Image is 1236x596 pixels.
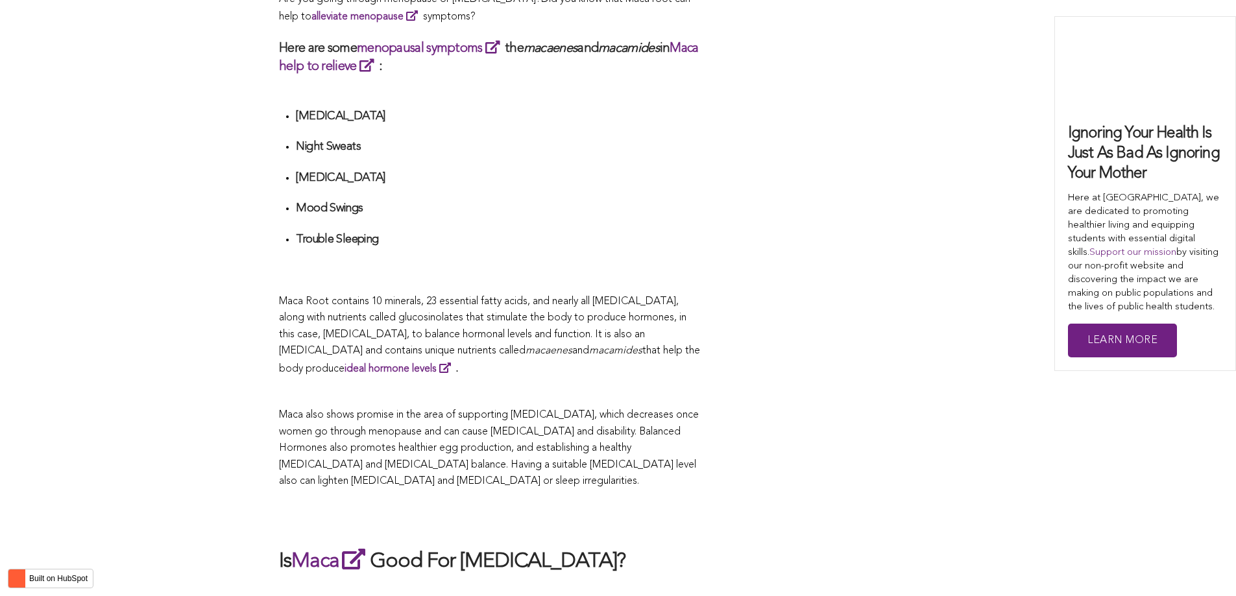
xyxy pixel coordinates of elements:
a: ideal hormone levels [345,364,456,374]
span: Maca Root contains 10 minerals, 23 essential fatty acids, and nearly all [MEDICAL_DATA], along wi... [279,296,686,357]
a: Learn More [1068,324,1177,358]
h3: Here are some the and in : [279,39,701,75]
span: Maca also shows promise in the area of supporting [MEDICAL_DATA], which decreases once women go t... [279,410,699,486]
label: Built on HubSpot [24,570,93,587]
a: menopausal symptoms [357,42,505,55]
strong: . [345,364,458,374]
h2: Is Good For [MEDICAL_DATA]? [279,546,701,576]
span: and [572,346,589,356]
span: macamides [589,346,642,356]
h4: Night Sweats [296,139,701,154]
em: macamides [598,42,660,55]
h4: [MEDICAL_DATA] [296,109,701,124]
a: alleviate menopause [311,12,423,22]
a: Maca [291,551,370,572]
a: Maca help to relieve [279,42,699,73]
span: that help the body produce [279,346,700,374]
h4: [MEDICAL_DATA] [296,171,701,185]
span: macaenes [526,346,572,356]
img: HubSpot sprocket logo [8,571,24,586]
h4: Trouble Sleeping [296,232,701,247]
button: Built on HubSpot [8,569,93,588]
em: macaenes [524,42,577,55]
h4: Mood Swings [296,201,701,216]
